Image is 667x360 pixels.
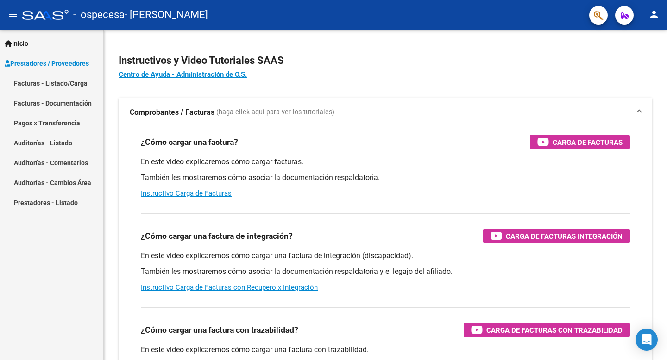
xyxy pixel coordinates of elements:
span: - [PERSON_NAME] [125,5,208,25]
mat-icon: person [648,9,660,20]
p: En este video explicaremos cómo cargar una factura con trazabilidad. [141,345,630,355]
mat-icon: menu [7,9,19,20]
span: Carga de Facturas con Trazabilidad [486,324,623,336]
button: Carga de Facturas Integración [483,229,630,243]
span: Carga de Facturas Integración [506,230,623,242]
h3: ¿Cómo cargar una factura? [141,136,238,149]
mat-expansion-panel-header: Comprobantes / Facturas (haga click aquí para ver los tutoriales) [119,98,652,127]
span: - ospecesa [73,5,125,25]
button: Carga de Facturas con Trazabilidad [464,323,630,337]
h2: Instructivos y Video Tutoriales SAAS [119,52,652,69]
div: Open Intercom Messenger [636,329,658,351]
p: También les mostraremos cómo asociar la documentación respaldatoria y el legajo del afiliado. [141,267,630,277]
h3: ¿Cómo cargar una factura con trazabilidad? [141,323,298,336]
a: Centro de Ayuda - Administración de O.S. [119,70,247,79]
p: En este video explicaremos cómo cargar una factura de integración (discapacidad). [141,251,630,261]
strong: Comprobantes / Facturas [130,107,214,118]
a: Instructivo Carga de Facturas [141,189,232,198]
span: Inicio [5,38,28,49]
a: Instructivo Carga de Facturas con Recupero x Integración [141,283,318,292]
h3: ¿Cómo cargar una factura de integración? [141,230,293,242]
span: Carga de Facturas [553,137,623,148]
span: Prestadores / Proveedores [5,58,89,68]
p: En este video explicaremos cómo cargar facturas. [141,157,630,167]
p: También les mostraremos cómo asociar la documentación respaldatoria. [141,173,630,183]
button: Carga de Facturas [530,135,630,149]
span: (haga click aquí para ver los tutoriales) [216,107,334,118]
